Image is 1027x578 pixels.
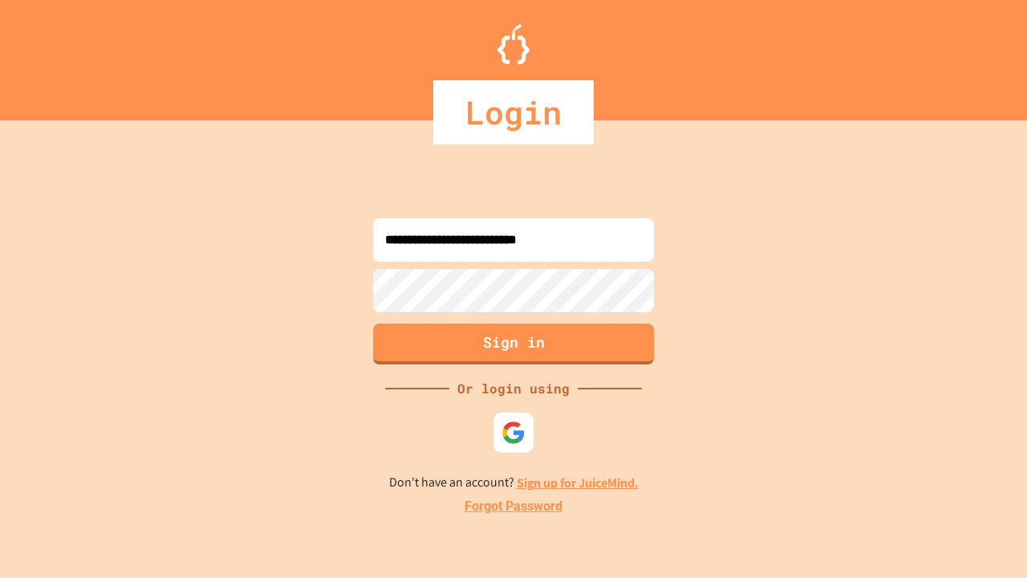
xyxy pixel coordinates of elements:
div: Login [433,80,594,144]
iframe: chat widget [960,514,1011,562]
p: Don't have an account? [389,473,639,493]
div: Or login using [449,379,578,398]
img: Logo.svg [497,24,530,64]
button: Sign in [373,324,654,364]
iframe: chat widget [894,444,1011,512]
img: google-icon.svg [501,421,526,445]
a: Forgot Password [465,497,562,516]
a: Sign up for JuiceMind. [517,474,639,491]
